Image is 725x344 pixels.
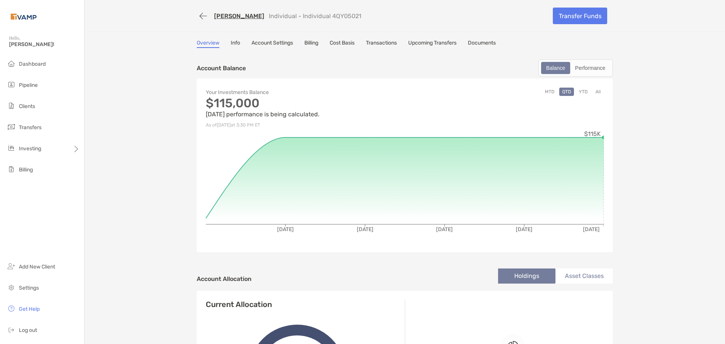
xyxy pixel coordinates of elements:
tspan: [DATE] [436,226,453,233]
div: Performance [571,63,609,73]
img: transfers icon [7,122,16,131]
img: investing icon [7,143,16,153]
img: logout icon [7,325,16,334]
img: clients icon [7,101,16,110]
li: Holdings [498,268,555,284]
tspan: [DATE] [277,226,294,233]
span: Pipeline [19,82,38,88]
span: Clients [19,103,35,110]
span: Log out [19,327,37,333]
p: Account Balance [197,63,246,73]
a: Billing [304,40,318,48]
p: Your Investments Balance [206,88,405,97]
a: Info [231,40,240,48]
button: YTD [576,88,591,96]
img: dashboard icon [7,59,16,68]
a: Cost Basis [330,40,355,48]
a: [PERSON_NAME] [214,12,264,20]
a: Transactions [366,40,397,48]
div: segmented control [538,59,613,77]
div: Balance [542,63,569,73]
span: Settings [19,285,39,291]
span: Transfers [19,124,42,131]
a: Upcoming Transfers [408,40,457,48]
button: All [592,88,604,96]
h4: Current Allocation [206,300,272,309]
img: billing icon [7,165,16,174]
p: Individual - Individual 4QY05021 [269,12,361,20]
button: QTD [559,88,574,96]
img: Zoe Logo [9,3,38,30]
img: pipeline icon [7,80,16,89]
li: Asset Classes [555,268,613,284]
span: Add New Client [19,264,55,270]
span: Investing [19,145,41,152]
tspan: $115K [584,130,601,137]
h4: Account Allocation [197,275,251,282]
span: Get Help [19,306,40,312]
span: Dashboard [19,61,46,67]
span: [PERSON_NAME]! [9,41,80,48]
a: Account Settings [251,40,293,48]
span: Billing [19,167,33,173]
img: add_new_client icon [7,262,16,271]
button: MTD [542,88,557,96]
p: $115,000 [206,99,405,108]
p: As of [DATE] at 3:30 PM ET [206,120,405,130]
tspan: [DATE] [357,226,373,233]
img: get-help icon [7,304,16,313]
a: Overview [197,40,219,48]
a: Documents [468,40,496,48]
a: Transfer Funds [553,8,607,24]
p: [DATE] performance is being calculated. [206,110,405,119]
tspan: [DATE] [516,226,532,233]
tspan: [DATE] [583,226,600,233]
img: settings icon [7,283,16,292]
